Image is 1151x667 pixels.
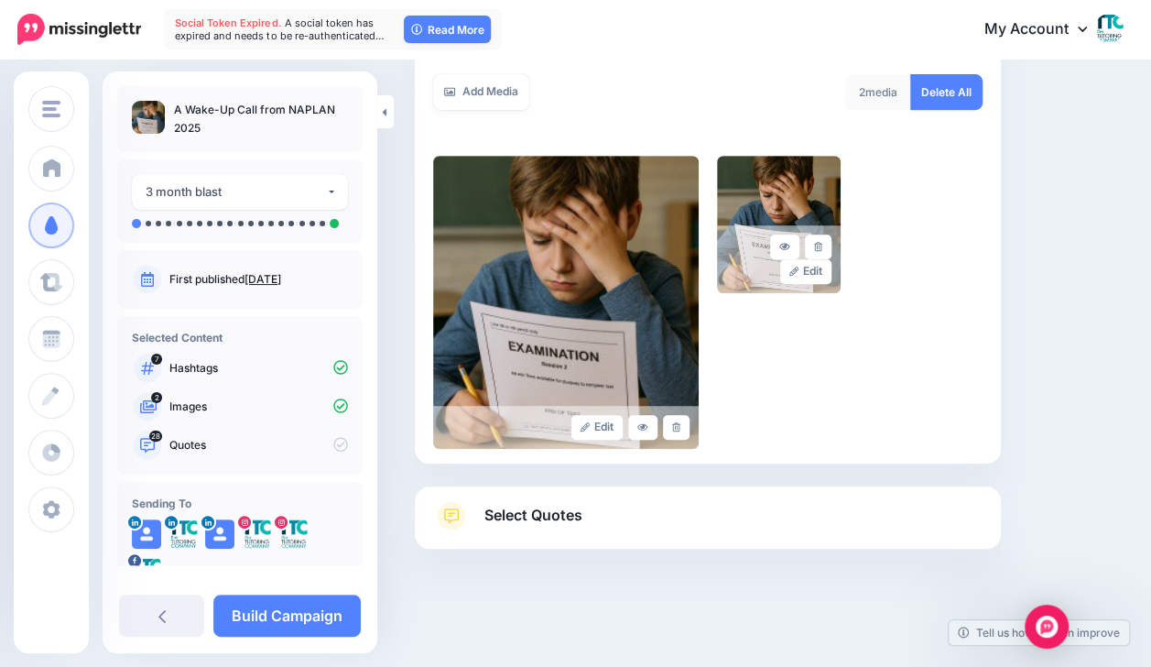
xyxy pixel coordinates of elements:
[780,259,832,284] a: Edit
[910,74,983,110] a: Delete All
[174,101,348,137] p: A Wake-Up Call from NAPLAN 2025
[42,101,60,117] img: menu.png
[205,519,234,549] img: user_default_image.png
[132,558,161,587] img: 294377599_515872073668283_3276008760373357961_n-bsa122934.jpg
[433,156,699,449] img: db7f38473acab44327f7411619a93f37_large.jpg
[175,16,384,42] span: A social token has expired and needs to be re-authenticated…
[949,620,1129,645] a: Tell us how we can improve
[168,519,198,549] img: 1542156391904-bsa85335.png
[717,156,841,293] img: 3db94a74606243736c4ce02c358ecfc0_large.jpg
[244,272,281,286] a: [DATE]
[149,431,162,442] span: 28
[169,437,348,454] p: Quotes
[1025,605,1069,649] div: Open Intercom Messenger
[484,503,582,528] span: Select Quotes
[146,181,326,202] div: 3 month blast
[151,354,162,365] span: 7
[151,392,162,403] span: 2
[242,519,271,549] img: 90492901_1820287728106825_4889425181044375552_n-bsa101539.jpg
[433,501,983,549] a: Select Quotes
[132,519,161,549] img: user_default_image.png
[169,271,348,288] p: First published
[169,360,348,377] p: Hashtags
[433,74,529,110] a: Add Media
[859,85,865,99] span: 2
[132,174,348,210] button: 3 month blast
[278,519,308,549] img: 90492901_1820287728106825_4889425181044375552_n-bsa122936.jpg
[175,16,281,29] span: Social Token Expired.
[169,399,348,415] p: Images
[132,331,348,344] h4: Selected Content
[132,101,165,134] img: db7f38473acab44327f7411619a93f37_thumb.jpg
[845,74,911,110] div: media
[571,415,624,440] a: Edit
[966,7,1124,52] a: My Account
[404,16,491,43] a: Read More
[132,497,348,510] h4: Sending To
[17,14,141,45] img: Missinglettr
